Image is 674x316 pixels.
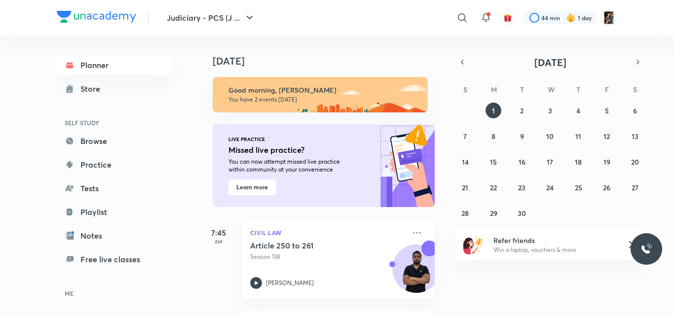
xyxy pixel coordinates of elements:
[491,132,495,141] abbr: September 8, 2025
[547,157,553,167] abbr: September 17, 2025
[266,136,271,142] img: feature
[57,178,171,198] a: Tests
[514,128,530,144] button: September 9, 2025
[576,106,580,115] abbr: September 4, 2025
[503,13,512,22] img: avatar
[57,226,171,246] a: Notes
[599,128,615,144] button: September 12, 2025
[627,154,643,170] button: September 20, 2025
[213,77,428,112] img: morning
[228,86,419,95] h6: Good morning, [PERSON_NAME]
[57,11,136,25] a: Company Logo
[518,209,526,218] abbr: September 30, 2025
[491,85,497,94] abbr: Monday
[80,83,106,95] div: Store
[632,132,638,141] abbr: September 13, 2025
[627,103,643,118] button: September 6, 2025
[603,132,610,141] abbr: September 12, 2025
[486,103,501,118] button: September 1, 2025
[462,157,469,167] abbr: September 14, 2025
[57,114,171,131] h6: SELF STUDY
[250,241,373,250] h5: Article 250 to 261
[640,243,652,255] img: ttu
[514,205,530,221] button: September 30, 2025
[631,157,639,167] abbr: September 20, 2025
[457,205,473,221] button: September 28, 2025
[228,96,419,104] p: You have 2 events [DATE]
[575,157,582,167] abbr: September 18, 2025
[463,85,467,94] abbr: Sunday
[576,85,580,94] abbr: Thursday
[490,209,497,218] abbr: September 29, 2025
[600,9,617,26] img: Mahima Saini
[570,179,586,195] button: September 25, 2025
[490,157,497,167] abbr: September 15, 2025
[633,85,637,94] abbr: Saturday
[520,106,524,115] abbr: September 2, 2025
[228,136,265,142] p: LIVE PRACTICE
[393,250,440,297] img: Avatar
[57,11,136,23] img: Company Logo
[519,157,525,167] abbr: September 16, 2025
[57,285,171,302] h6: ME
[599,179,615,195] button: September 26, 2025
[57,155,171,175] a: Practice
[520,85,524,94] abbr: Tuesday
[57,79,171,99] a: Store
[566,13,576,23] img: streak
[500,10,516,26] button: avatar
[57,249,171,269] a: Free live classes
[542,154,558,170] button: September 17, 2025
[228,158,356,174] p: You can now attempt missed live practice within community at your convenience
[486,154,501,170] button: September 15, 2025
[457,128,473,144] button: September 7, 2025
[250,252,405,261] p: Session 138
[514,154,530,170] button: September 16, 2025
[599,154,615,170] button: September 19, 2025
[57,131,171,151] a: Browse
[228,179,276,195] button: Learn more
[570,128,586,144] button: September 11, 2025
[575,132,581,141] abbr: September 11, 2025
[603,183,610,192] abbr: September 26, 2025
[462,183,468,192] abbr: September 21, 2025
[463,235,483,254] img: referral
[570,154,586,170] button: September 18, 2025
[457,179,473,195] button: September 21, 2025
[493,246,615,254] p: Win a laptop, vouchers & more
[542,179,558,195] button: September 24, 2025
[518,183,525,192] abbr: September 23, 2025
[486,179,501,195] button: September 22, 2025
[492,106,495,115] abbr: September 1, 2025
[603,157,610,167] abbr: September 19, 2025
[599,103,615,118] button: September 5, 2025
[199,227,238,239] h5: 7:45
[57,55,171,75] a: Planner
[633,106,637,115] abbr: September 6, 2025
[627,179,643,195] button: September 27, 2025
[542,128,558,144] button: September 10, 2025
[632,183,638,192] abbr: September 27, 2025
[57,202,171,222] a: Playlist
[514,103,530,118] button: September 2, 2025
[250,227,405,239] p: Civil Law
[548,85,555,94] abbr: Wednesday
[520,132,524,141] abbr: September 9, 2025
[570,103,586,118] button: September 4, 2025
[514,179,530,195] button: September 23, 2025
[199,239,238,245] p: AM
[546,183,554,192] abbr: September 24, 2025
[548,106,552,115] abbr: September 3, 2025
[605,106,609,115] abbr: September 5, 2025
[493,235,615,246] h6: Refer friends
[605,85,609,94] abbr: Friday
[534,56,566,69] span: [DATE]
[461,209,469,218] abbr: September 28, 2025
[213,55,445,67] h4: [DATE]
[546,132,554,141] abbr: September 10, 2025
[542,103,558,118] button: September 3, 2025
[490,183,497,192] abbr: September 22, 2025
[486,128,501,144] button: September 8, 2025
[266,279,314,287] p: [PERSON_NAME]
[469,55,631,69] button: [DATE]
